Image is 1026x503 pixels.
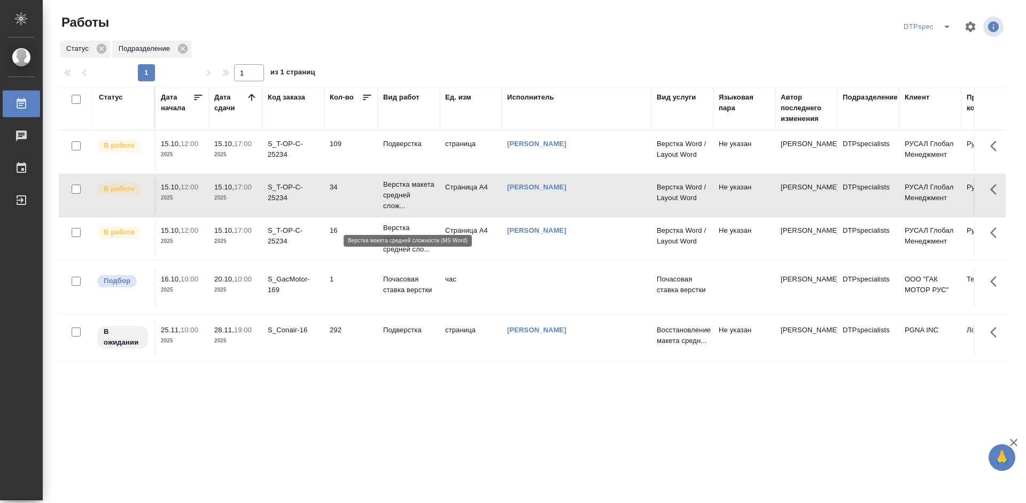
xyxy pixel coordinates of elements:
div: Клиент [905,92,929,103]
p: Подразделение [119,43,174,54]
td: Страница А4 [440,220,502,257]
p: 19:00 [234,326,252,334]
div: S_GacMotor-169 [268,274,319,295]
p: 15.10, [161,226,181,234]
div: Проектная команда [967,92,1018,113]
p: Подверстка [383,139,434,149]
p: Почасовая ставка верстки [383,274,434,295]
a: [PERSON_NAME] [507,226,566,234]
button: Здесь прячутся важные кнопки [984,220,1009,246]
p: 10:00 [234,275,252,283]
button: Здесь прячутся важные кнопки [984,319,1009,345]
div: Исполнитель [507,92,554,103]
p: Верстка таблицы средней сло... [383,223,434,255]
div: Языковая пара [719,92,770,113]
div: Статус [99,92,123,103]
p: Подверстка [383,325,434,336]
a: [PERSON_NAME] [507,140,566,148]
p: 2025 [161,285,204,295]
td: Локализация [961,319,1023,357]
div: Дата сдачи [214,92,246,113]
button: Здесь прячутся важные кнопки [984,177,1009,202]
div: Кол-во [330,92,354,103]
div: Подразделение [112,41,191,58]
span: из 1 страниц [270,66,315,81]
button: Здесь прячутся важные кнопки [984,269,1009,294]
td: 34 [324,177,378,214]
p: 15.10, [161,140,181,148]
p: 2025 [214,149,257,160]
p: В ожидании [104,326,142,348]
div: S_T-OP-C-25234 [268,225,319,247]
td: Русал [961,177,1023,214]
div: Ед. изм [445,92,471,103]
div: S_T-OP-C-25234 [268,182,319,203]
span: Работы [59,14,109,31]
td: [PERSON_NAME] [775,177,837,214]
div: Исполнитель выполняет работу [96,182,149,196]
a: [PERSON_NAME] [507,183,566,191]
div: Можно подбирать исполнителей [96,274,149,288]
p: 15.10, [214,226,234,234]
p: 10:00 [181,275,198,283]
td: 16 [324,220,378,257]
td: DTPspecialists [837,133,899,171]
p: 17:00 [234,226,252,234]
p: ООО "ГАК МОТОР РУС" [905,274,956,295]
p: 28.11, [214,326,234,334]
div: Автор последнего изменения [781,92,832,124]
td: Не указан [713,133,775,171]
div: Вид услуги [657,92,696,103]
p: 2025 [214,285,257,295]
span: 🙏 [993,446,1011,469]
p: Верстка Word / Layout Word [657,139,708,160]
p: 12:00 [181,140,198,148]
div: Исполнитель выполняет работу [96,225,149,240]
p: 20.10, [214,275,234,283]
td: страница [440,319,502,357]
p: 2025 [161,149,204,160]
p: 2025 [214,193,257,203]
p: 12:00 [181,226,198,234]
td: Технический [961,269,1023,306]
td: Русал [961,133,1023,171]
td: Русал [961,220,1023,257]
div: split button [901,18,958,35]
p: 2025 [214,336,257,346]
p: В работе [104,227,135,238]
p: 17:00 [234,140,252,148]
p: РУСАЛ Глобал Менеджмент [905,182,956,203]
button: Здесь прячутся важные кнопки [984,133,1009,159]
p: Верстка макета средней слож... [383,179,434,211]
span: Посмотреть информацию [983,17,1006,37]
td: [PERSON_NAME] [775,269,837,306]
td: Не указан [713,177,775,214]
td: DTPspecialists [837,177,899,214]
p: 17:00 [234,183,252,191]
td: 1 [324,269,378,306]
p: РУСАЛ Глобал Менеджмент [905,139,956,160]
p: 2025 [161,193,204,203]
p: 16.10, [161,275,181,283]
div: Подразделение [843,92,898,103]
p: 2025 [161,336,204,346]
div: Исполнитель выполняет работу [96,139,149,153]
p: 10:00 [181,326,198,334]
td: час [440,269,502,306]
p: РУСАЛ Глобал Менеджмент [905,225,956,247]
td: 292 [324,319,378,357]
td: [PERSON_NAME] [775,133,837,171]
p: 2025 [161,236,204,247]
p: Почасовая ставка верстки [657,274,708,295]
p: В работе [104,184,135,194]
p: Верстка Word / Layout Word [657,225,708,247]
td: DTPspecialists [837,220,899,257]
p: 25.11, [161,326,181,334]
td: DTPspecialists [837,319,899,357]
td: [PERSON_NAME] [775,220,837,257]
td: DTPspecialists [837,269,899,306]
td: [PERSON_NAME] [775,319,837,357]
p: 15.10, [214,140,234,148]
p: 15.10, [214,183,234,191]
td: Страница А4 [440,177,502,214]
